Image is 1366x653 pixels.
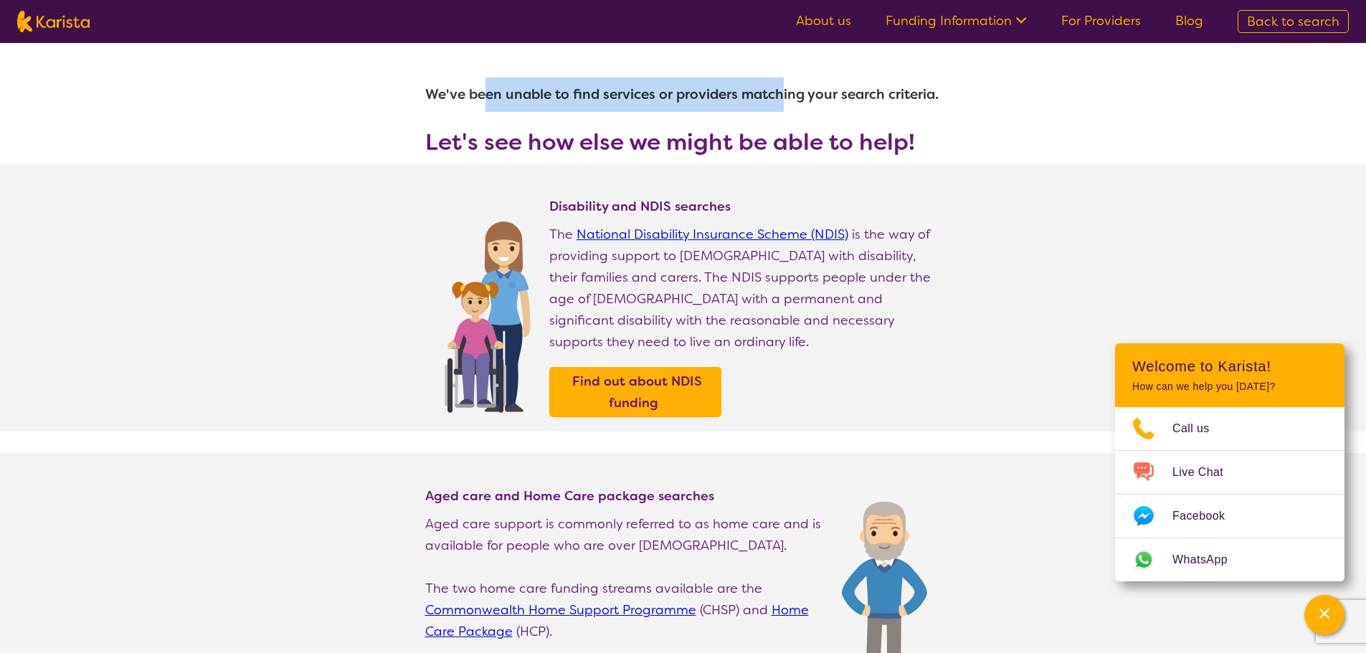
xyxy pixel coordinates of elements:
[425,578,827,642] p: The two home care funding streams available are the (CHSP) and (HCP).
[1172,505,1242,527] span: Facebook
[796,12,851,29] a: About us
[1238,10,1349,33] a: Back to search
[1132,358,1327,375] h2: Welcome to Karista!
[577,226,848,243] a: National Disability Insurance Scheme (NDIS)
[440,212,535,413] img: Find NDIS and Disability services and providers
[549,224,942,353] p: The is the way of providing support to [DEMOGRAPHIC_DATA] with disability, their families and car...
[1172,549,1245,571] span: WhatsApp
[1115,407,1344,581] ul: Choose channel
[553,371,718,414] a: Find out about NDIS funding
[1115,538,1344,581] a: Web link opens in a new tab.
[1172,462,1241,483] span: Live Chat
[1175,12,1203,29] a: Blog
[425,129,942,155] h3: Let's see how else we might be able to help!
[425,513,827,556] p: Aged care support is commonly referred to as home care and is available for people who are over [...
[1247,13,1339,30] span: Back to search
[1132,381,1327,393] p: How can we help you [DATE]?
[886,12,1027,29] a: Funding Information
[425,601,696,619] a: Commonwealth Home Support Programme
[1115,343,1344,581] div: Channel Menu
[1172,418,1227,439] span: Call us
[1061,12,1141,29] a: For Providers
[1304,595,1344,635] button: Channel Menu
[17,11,90,32] img: Karista logo
[425,77,942,112] h1: We've been unable to find services or providers matching your search criteria.
[549,198,942,215] h4: Disability and NDIS searches
[572,373,702,411] b: Find out about NDIS funding
[425,487,827,505] h4: Aged care and Home Care package searches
